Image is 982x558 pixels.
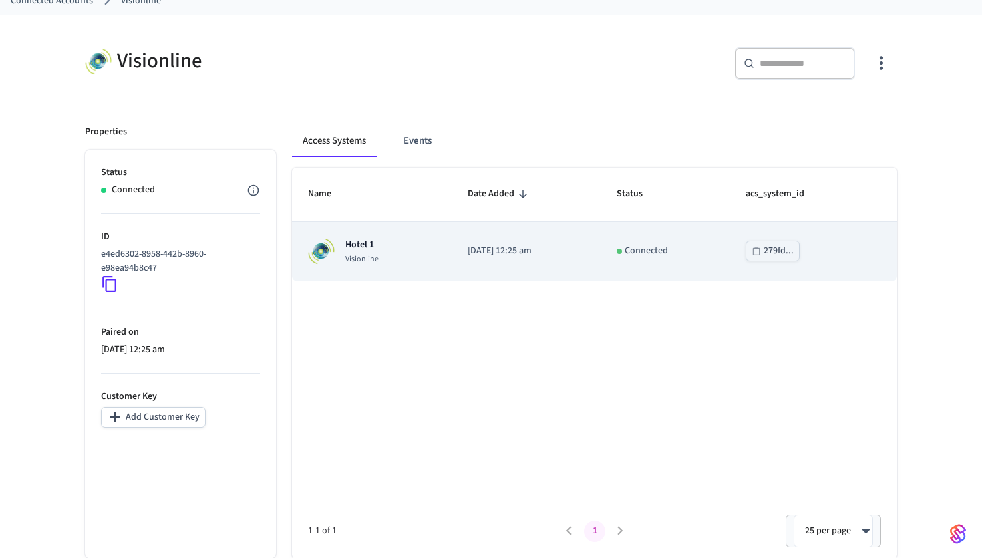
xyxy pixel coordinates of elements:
p: Properties [85,125,127,139]
button: page 1 [584,521,605,542]
img: SeamLogoGradient.69752ec5.svg [950,523,966,545]
p: Connected [112,183,155,197]
nav: pagination navigation [556,521,633,542]
p: Paired on [101,325,260,339]
div: Visionline [85,47,483,75]
button: Events [393,125,442,157]
p: Status [101,166,260,180]
span: Date Added [468,184,532,204]
p: Visionline [345,254,379,265]
div: 279fd... [764,243,794,259]
button: 279fd... [746,241,800,261]
table: sticky table [292,168,897,281]
div: 25 per page [794,515,873,547]
button: Add Customer Key [101,407,206,428]
img: Visionline [85,47,112,75]
span: acs_system_id [746,184,822,204]
img: Visionline Logo [308,238,335,265]
span: Name [308,184,349,204]
span: 1-1 of 1 [308,524,556,538]
p: e4ed6302-8958-442b-8960-e98ea94b8c47 [101,247,255,275]
p: [DATE] 12:25 am [101,343,260,357]
p: [DATE] 12:25 am [468,244,585,258]
div: connected account tabs [292,125,897,157]
span: Status [617,184,660,204]
button: Access Systems [292,125,377,157]
p: Connected [625,244,668,258]
p: Hotel 1 [345,238,379,251]
p: Customer Key [101,390,260,404]
p: ID [101,230,260,244]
